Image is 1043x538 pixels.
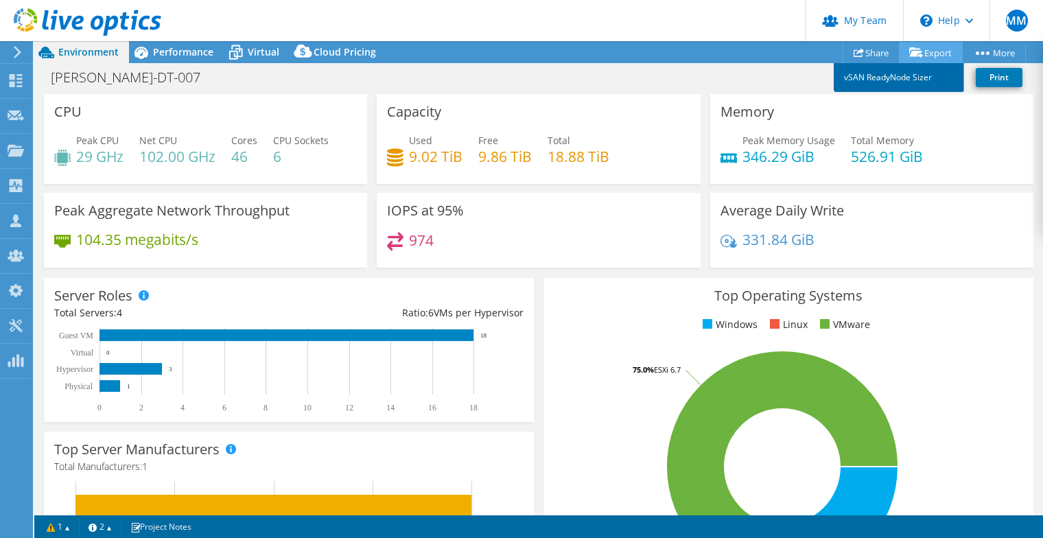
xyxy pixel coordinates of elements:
span: Performance [153,45,213,58]
text: Guest VM [59,331,93,340]
h3: Average Daily Write [720,203,844,218]
a: Share [843,42,900,63]
h1: [PERSON_NAME]-DT-007 [45,70,222,85]
span: Cloud Pricing [314,45,376,58]
span: Net CPU [139,134,177,147]
h4: 18.88 TiB [548,149,609,164]
text: Physical [65,382,93,391]
li: Linux [766,317,808,332]
h3: Server Roles [54,288,132,303]
a: Project Notes [121,518,201,535]
span: Environment [58,45,119,58]
h4: 526.91 GiB [851,149,923,164]
div: Total Servers: [54,305,289,320]
text: 2 [139,403,143,412]
tspan: 75.0% [633,364,654,375]
h3: Memory [720,104,774,119]
a: Export [899,42,963,63]
span: MM [1006,10,1028,32]
text: 1 [127,383,130,390]
span: CPU Sockets [273,134,329,147]
h3: Top Operating Systems [554,288,1023,303]
text: 18 [480,332,487,339]
h4: Total Manufacturers: [54,459,524,474]
text: 0 [97,403,102,412]
h4: 974 [409,233,434,248]
text: Virtual [71,348,94,358]
a: Print [976,68,1022,87]
h4: 104.35 megabits/s [76,232,198,247]
h3: Peak Aggregate Network Throughput [54,203,290,218]
span: Virtual [248,45,279,58]
a: More [962,42,1026,63]
span: Total [548,134,570,147]
text: 18 [469,403,478,412]
h4: 346.29 GiB [742,149,835,164]
span: Peak Memory Usage [742,134,835,147]
span: Free [478,134,498,147]
h4: 6 [273,149,329,164]
h4: 331.84 GiB [742,232,815,247]
text: 4 [180,403,185,412]
h3: Capacity [387,104,441,119]
text: 10 [303,403,312,412]
span: 1 [142,460,148,473]
svg: \n [920,14,933,27]
h3: Top Server Manufacturers [54,442,220,457]
span: Cores [231,134,257,147]
span: Peak CPU [76,134,119,147]
div: Ratio: VMs per Hypervisor [289,305,524,320]
span: Used [409,134,432,147]
text: 0 [106,349,110,356]
text: 16 [428,403,436,412]
span: 4 [117,306,122,319]
li: VMware [817,317,870,332]
text: 12 [345,403,353,412]
a: vSAN ReadyNode Sizer [834,63,964,92]
h4: 29 GHz [76,149,124,164]
h3: IOPS at 95% [387,203,464,218]
span: Total Memory [851,134,914,147]
a: 1 [37,518,80,535]
h4: 9.02 TiB [409,149,462,164]
h4: 9.86 TiB [478,149,532,164]
text: 3 [169,366,172,373]
h3: CPU [54,104,82,119]
h4: 102.00 GHz [139,149,215,164]
li: Windows [699,317,758,332]
h4: 46 [231,149,257,164]
text: Hypervisor [56,364,93,374]
text: 8 [263,403,268,412]
span: 6 [428,306,434,319]
text: 14 [386,403,395,412]
a: 2 [79,518,121,535]
text: 6 [222,403,226,412]
tspan: ESXi 6.7 [654,364,681,375]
